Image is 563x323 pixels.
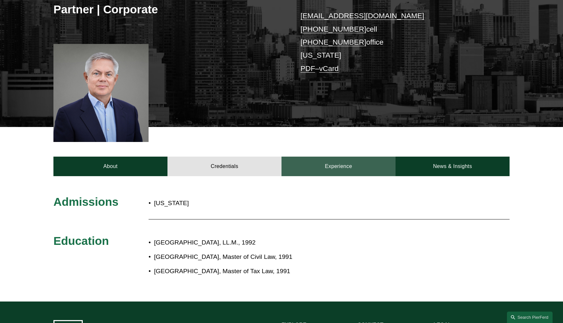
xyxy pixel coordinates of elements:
[300,9,490,75] p: cell office [US_STATE] –
[300,64,315,73] a: PDF
[507,312,553,323] a: Search this site
[53,195,118,208] span: Admissions
[300,38,366,46] a: [PHONE_NUMBER]
[154,198,320,209] p: [US_STATE]
[300,25,366,33] a: [PHONE_NUMBER]
[154,251,453,263] p: [GEOGRAPHIC_DATA], Master of Civil Law, 1991
[53,2,281,17] h3: Partner | Corporate
[53,157,167,176] a: About
[319,64,339,73] a: vCard
[300,12,424,20] a: [EMAIL_ADDRESS][DOMAIN_NAME]
[167,157,281,176] a: Credentials
[154,266,453,277] p: [GEOGRAPHIC_DATA], Master of Tax Law, 1991
[53,234,109,247] span: Education
[154,237,453,248] p: [GEOGRAPHIC_DATA], LL.M., 1992
[396,157,510,176] a: News & Insights
[281,157,396,176] a: Experience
